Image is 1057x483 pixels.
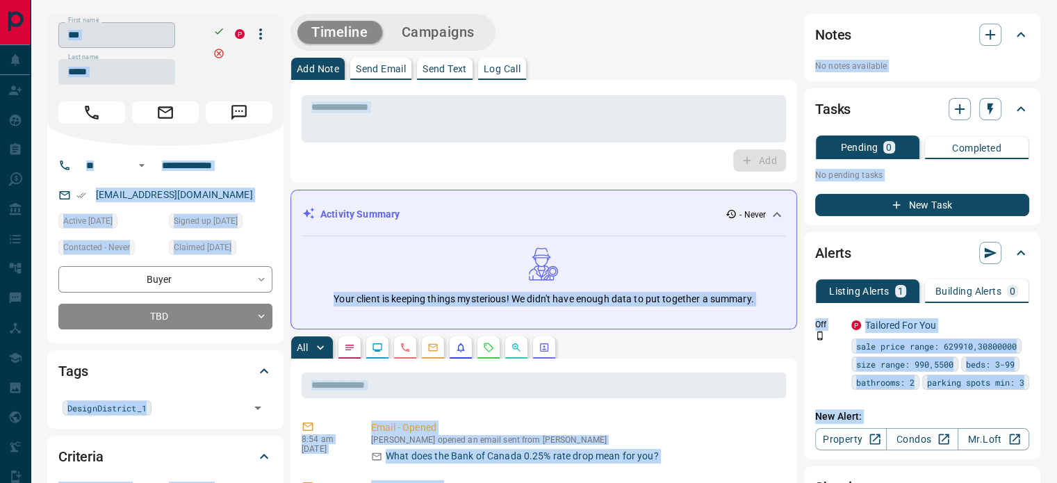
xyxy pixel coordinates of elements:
p: Activity Summary [320,207,400,222]
p: - Never [739,208,766,221]
button: Open [133,157,150,174]
div: property.ca [235,29,245,39]
p: Add Note [297,64,339,74]
div: TBD [58,304,272,329]
svg: Requests [483,342,494,353]
label: Last name [68,53,99,62]
div: Criteria [58,440,272,473]
a: [EMAIL_ADDRESS][DOMAIN_NAME] [96,189,253,200]
p: Email - Opened [371,420,780,435]
div: Notes [815,18,1029,51]
p: 0 [1010,286,1015,296]
svg: Agent Actions [539,342,550,353]
span: Contacted - Never [63,240,130,254]
div: Wed Jul 20 2022 [169,240,272,259]
span: sale price range: 629910,30800000 [856,339,1017,353]
svg: Email Verified [76,190,86,200]
p: No pending tasks [815,165,1029,186]
p: Send Email [356,64,406,74]
h2: Alerts [815,242,851,264]
label: First name [68,16,99,25]
div: Tasks [815,92,1029,126]
svg: Calls [400,342,411,353]
div: Mon Jul 25 2022 [58,213,162,233]
svg: Push Notification Only [815,331,825,341]
p: What does the Bank of Canada 0.25% rate drop mean for you? [386,449,659,464]
h2: Tags [58,360,88,382]
svg: Lead Browsing Activity [372,342,383,353]
div: Buyer [58,266,272,292]
p: New Alert: [815,409,1029,424]
p: [DATE] [302,444,350,454]
span: Email [132,101,199,124]
p: 0 [886,142,892,152]
p: Building Alerts [935,286,1001,296]
button: Open [248,398,268,418]
h2: Notes [815,24,851,46]
div: Alerts [815,236,1029,270]
svg: Emails [427,342,439,353]
span: bathrooms: 2 [856,375,915,389]
p: All [297,343,308,352]
p: Send Text [423,64,467,74]
a: Condos [886,428,958,450]
p: Completed [952,143,1001,153]
span: Claimed [DATE] [174,240,231,254]
p: No notes available [815,60,1029,72]
p: Off [815,318,843,331]
a: Tailored For You [865,320,936,331]
p: Listing Alerts [829,286,890,296]
svg: Listing Alerts [455,342,466,353]
h2: Criteria [58,445,104,468]
svg: Opportunities [511,342,522,353]
p: Log Call [484,64,521,74]
div: property.ca [851,320,861,330]
p: Your client is keeping things mysterious! We didn't have enough data to put together a summary. [334,292,753,306]
svg: Notes [344,342,355,353]
span: beds: 3-99 [966,357,1015,371]
span: DesignDistrict_1 [67,401,147,415]
a: Property [815,428,887,450]
span: parking spots min: 3 [927,375,1024,389]
span: Call [58,101,125,124]
h2: Tasks [815,98,851,120]
p: 8:54 am [302,434,350,444]
p: [PERSON_NAME] opened an email sent from [PERSON_NAME] [371,435,780,445]
span: size range: 990,5500 [856,357,953,371]
div: Tags [58,354,272,388]
div: Activity Summary- Never [302,202,785,227]
button: Timeline [297,21,382,44]
span: Signed up [DATE] [174,214,238,228]
span: Message [206,101,272,124]
a: Mr.Loft [958,428,1029,450]
button: New Task [815,194,1029,216]
div: Wed Apr 06 2022 [169,213,272,233]
button: Campaigns [388,21,489,44]
p: 1 [898,286,903,296]
span: Active [DATE] [63,214,113,228]
p: Pending [840,142,878,152]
